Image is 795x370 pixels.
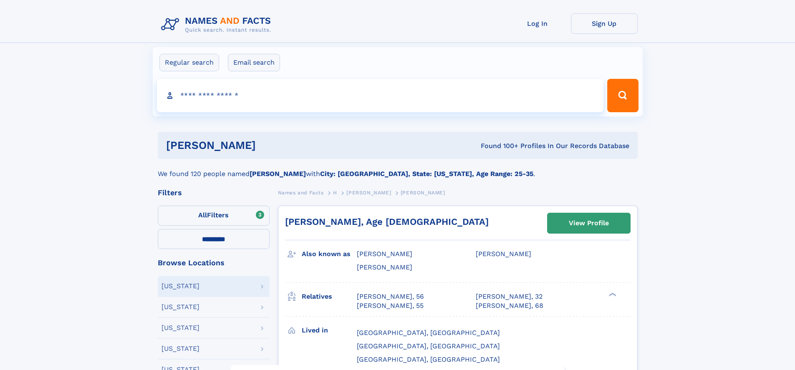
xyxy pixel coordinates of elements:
[158,13,278,36] img: Logo Names and Facts
[158,259,270,267] div: Browse Locations
[166,140,368,151] h1: [PERSON_NAME]
[607,292,617,297] div: ❯
[302,323,357,337] h3: Lived in
[476,292,543,301] a: [PERSON_NAME], 32
[198,211,207,219] span: All
[333,187,337,198] a: H
[162,345,199,352] div: [US_STATE]
[162,325,199,331] div: [US_STATE]
[357,250,412,258] span: [PERSON_NAME]
[320,170,533,178] b: City: [GEOGRAPHIC_DATA], State: [US_STATE], Age Range: 25-35
[571,13,638,34] a: Sign Up
[401,190,445,196] span: [PERSON_NAME]
[357,355,500,363] span: [GEOGRAPHIC_DATA], [GEOGRAPHIC_DATA]
[476,250,531,258] span: [PERSON_NAME]
[302,289,357,304] h3: Relatives
[158,206,270,226] label: Filters
[346,190,391,196] span: [PERSON_NAME]
[368,141,629,151] div: Found 100+ Profiles In Our Records Database
[162,304,199,310] div: [US_STATE]
[357,263,412,271] span: [PERSON_NAME]
[357,301,424,310] a: [PERSON_NAME], 55
[357,342,500,350] span: [GEOGRAPHIC_DATA], [GEOGRAPHIC_DATA]
[504,13,571,34] a: Log In
[548,213,630,233] a: View Profile
[250,170,306,178] b: [PERSON_NAME]
[569,214,609,233] div: View Profile
[157,79,604,112] input: search input
[285,216,489,227] a: [PERSON_NAME], Age [DEMOGRAPHIC_DATA]
[346,187,391,198] a: [PERSON_NAME]
[228,54,280,71] label: Email search
[357,329,500,337] span: [GEOGRAPHIC_DATA], [GEOGRAPHIC_DATA]
[302,247,357,261] h3: Also known as
[159,54,219,71] label: Regular search
[158,159,638,179] div: We found 120 people named with .
[357,292,424,301] a: [PERSON_NAME], 56
[162,283,199,289] div: [US_STATE]
[333,190,337,196] span: H
[278,187,324,198] a: Names and Facts
[607,79,638,112] button: Search Button
[158,189,270,196] div: Filters
[476,301,543,310] a: [PERSON_NAME], 68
